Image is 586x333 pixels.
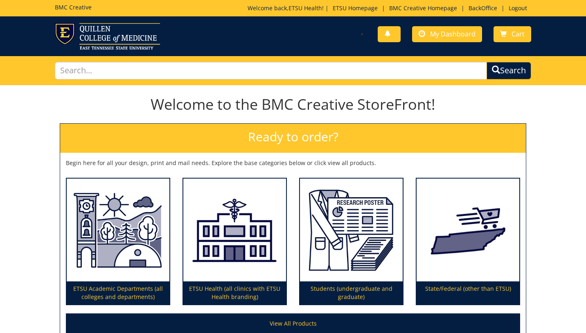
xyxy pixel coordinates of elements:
[67,281,169,304] p: ETSU Academic Departments (all colleges and departments)
[300,179,403,305] a: Students (undergraduate and graduate)
[505,4,531,12] a: Logout
[494,26,531,42] a: Cart
[288,4,322,12] a: ETSU Health
[417,179,519,305] a: State/Federal (other than ETSU)
[55,23,160,50] img: ETSU logo
[60,124,526,153] h2: Ready to order?
[300,281,403,304] p: Students (undergraduate and graduate)
[66,159,520,167] p: Begin here for all your design, print and mail needs. Explore the base categories below or click ...
[248,4,531,12] p: Welcome back, ! | | | |
[67,179,169,305] a: ETSU Academic Departments (all colleges and departments)
[464,4,501,12] a: BackOffice
[385,4,461,12] a: BMC Creative Homepage
[512,29,525,39] span: Cart
[300,179,403,282] img: Students (undergraduate and graduate)
[183,281,286,304] p: ETSU Health (all clinics with ETSU Health branding)
[183,179,286,282] img: ETSU Health (all clinics with ETSU Health branding)
[412,26,482,42] a: My Dashboard
[430,29,476,39] span: My Dashboard
[329,4,382,12] a: ETSU Homepage
[67,179,169,282] img: ETSU Academic Departments (all colleges and departments)
[55,4,92,10] h5: BMC Creative
[55,62,487,79] input: Search...
[60,96,526,113] h1: Welcome to the BMC Creative StoreFront!
[487,62,531,79] button: Search
[417,179,519,282] img: State/Federal (other than ETSU)
[183,179,286,305] a: ETSU Health (all clinics with ETSU Health branding)
[417,281,519,304] p: State/Federal (other than ETSU)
